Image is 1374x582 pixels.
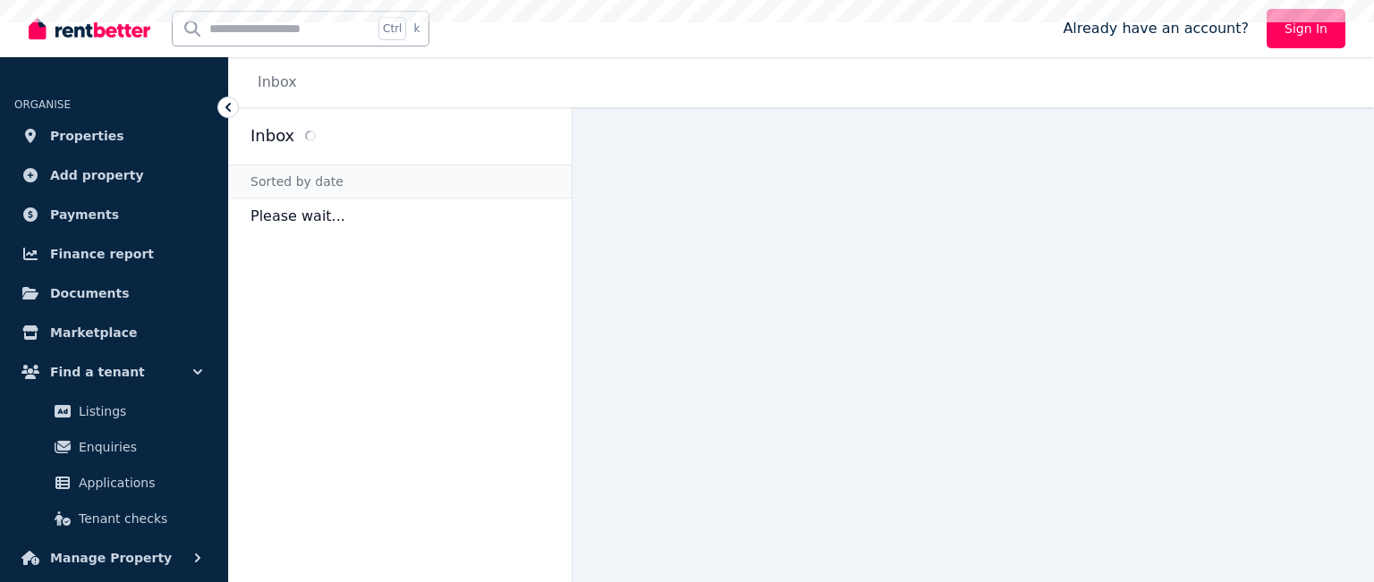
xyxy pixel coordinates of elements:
span: Finance report [50,243,154,265]
span: Applications [79,472,199,493]
a: Sign In [1267,9,1345,48]
span: Listings [79,401,199,422]
a: Inbox [258,73,297,90]
a: Documents [14,275,214,311]
span: Find a tenant [50,361,145,383]
a: Properties [14,118,214,154]
a: Finance report [14,236,214,272]
a: Add property [14,157,214,193]
button: Find a tenant [14,354,214,390]
h2: Inbox [250,123,294,148]
span: Documents [50,283,130,304]
div: Sorted by date [229,164,572,198]
span: Marketplace [50,322,137,343]
span: Properties [50,125,124,147]
span: k [413,21,420,36]
p: Please wait... [229,198,572,234]
button: Manage Property [14,540,214,576]
a: Listings [21,393,207,429]
span: Payments [50,204,119,225]
span: Add property [50,164,144,186]
a: Tenant checks [21,501,207,536]
img: RentBetter [29,15,150,42]
span: Enquiries [79,436,199,458]
a: Marketplace [14,315,214,350]
nav: Breadcrumb [229,57,318,107]
a: Applications [21,465,207,501]
span: Already have an account? [1063,18,1249,39]
span: ORGANISE [14,98,71,111]
a: Payments [14,197,214,232]
span: Manage Property [50,547,172,569]
a: Enquiries [21,429,207,465]
span: Tenant checks [79,508,199,529]
span: Ctrl [378,17,406,40]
